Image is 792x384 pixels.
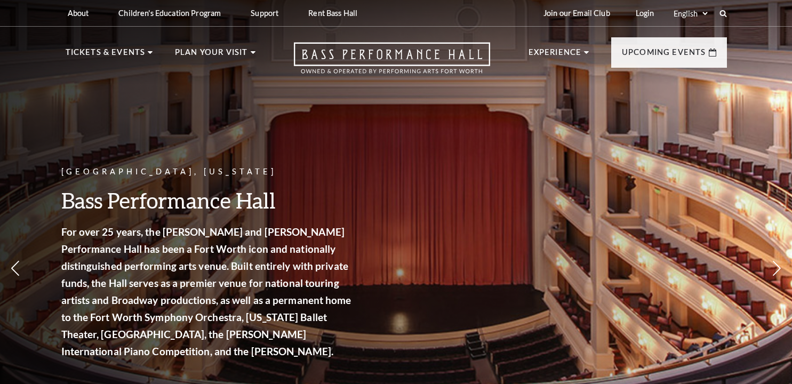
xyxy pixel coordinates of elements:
p: Rent Bass Hall [308,9,357,18]
strong: For over 25 years, the [PERSON_NAME] and [PERSON_NAME] Performance Hall has been a Fort Worth ico... [61,226,351,357]
select: Select: [671,9,709,19]
p: Plan Your Visit [175,46,248,65]
h3: Bass Performance Hall [61,187,355,214]
p: Children's Education Program [118,9,221,18]
p: About [68,9,89,18]
p: Support [251,9,278,18]
p: Experience [529,46,582,65]
p: Tickets & Events [66,46,146,65]
p: Upcoming Events [622,46,706,65]
p: [GEOGRAPHIC_DATA], [US_STATE] [61,165,355,179]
